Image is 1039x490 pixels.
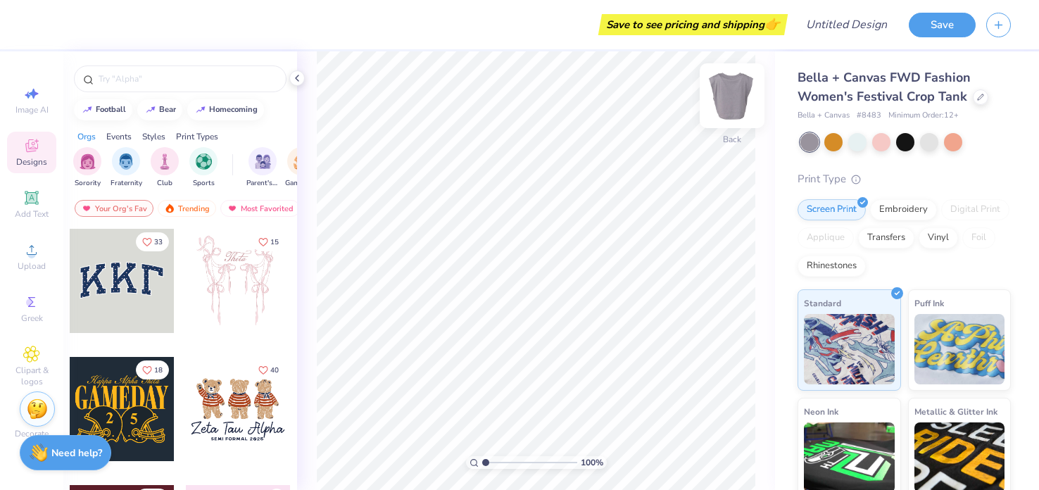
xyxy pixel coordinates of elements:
div: Print Type [798,171,1011,187]
div: filter for Game Day [285,147,317,189]
div: Digital Print [941,199,1009,220]
div: Rhinestones [798,256,866,277]
span: Bella + Canvas FWD Fashion Women's Festival Crop Tank [798,69,971,105]
button: Like [136,360,169,379]
div: Vinyl [919,227,958,249]
button: football [74,99,132,120]
span: Sorority [75,178,101,189]
div: Save to see pricing and shipping [602,14,784,35]
img: trend_line.gif [82,106,93,114]
img: trend_line.gif [145,106,156,114]
img: Sorority Image [80,153,96,170]
span: Sports [193,178,215,189]
div: Most Favorited [220,200,300,217]
img: trending.gif [164,203,175,213]
div: bear [159,106,176,113]
button: bear [137,99,182,120]
div: Orgs [77,130,96,143]
span: Standard [804,296,841,310]
span: 15 [270,239,279,246]
button: filter button [285,147,317,189]
span: Bella + Canvas [798,110,850,122]
span: Designs [16,156,47,168]
span: Metallic & Glitter Ink [914,404,997,419]
span: Decorate [15,428,49,439]
span: 40 [270,367,279,374]
div: Back [723,133,741,146]
button: Like [252,360,285,379]
span: 👉 [764,15,780,32]
div: filter for Sorority [73,147,101,189]
button: filter button [189,147,218,189]
img: Club Image [157,153,172,170]
span: Add Text [15,208,49,220]
strong: Need help? [51,446,102,460]
span: Fraternity [111,178,142,189]
img: Puff Ink [914,314,1005,384]
div: Screen Print [798,199,866,220]
div: Transfers [858,227,914,249]
div: football [96,106,126,113]
div: filter for Club [151,147,179,189]
span: Clipart & logos [7,365,56,387]
span: # 8483 [857,110,881,122]
div: Foil [962,227,995,249]
button: filter button [111,147,142,189]
span: Parent's Weekend [246,178,279,189]
div: Applique [798,227,854,249]
button: Like [136,232,169,251]
span: Puff Ink [914,296,944,310]
button: homecoming [187,99,264,120]
button: filter button [246,147,279,189]
div: Events [106,130,132,143]
img: Back [704,68,760,124]
span: 18 [154,367,163,374]
button: Like [252,232,285,251]
span: 33 [154,239,163,246]
div: Print Types [176,130,218,143]
span: Game Day [285,178,317,189]
span: Neon Ink [804,404,838,419]
div: filter for Sports [189,147,218,189]
div: filter for Fraternity [111,147,142,189]
div: filter for Parent's Weekend [246,147,279,189]
input: Untitled Design [795,11,898,39]
img: most_fav.gif [81,203,92,213]
span: Upload [18,260,46,272]
button: Save [909,13,976,37]
img: Parent's Weekend Image [255,153,271,170]
img: most_fav.gif [227,203,238,213]
div: homecoming [209,106,258,113]
div: Trending [158,200,216,217]
span: 100 % [581,456,603,469]
span: Image AI [15,104,49,115]
button: filter button [73,147,101,189]
button: filter button [151,147,179,189]
span: Greek [21,313,43,324]
div: Styles [142,130,165,143]
span: Club [157,178,172,189]
img: Sports Image [196,153,212,170]
div: Embroidery [870,199,937,220]
img: Game Day Image [294,153,310,170]
span: Minimum Order: 12 + [888,110,959,122]
div: Your Org's Fav [75,200,153,217]
img: Standard [804,314,895,384]
img: Fraternity Image [118,153,134,170]
input: Try "Alpha" [97,72,277,86]
img: trend_line.gif [195,106,206,114]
